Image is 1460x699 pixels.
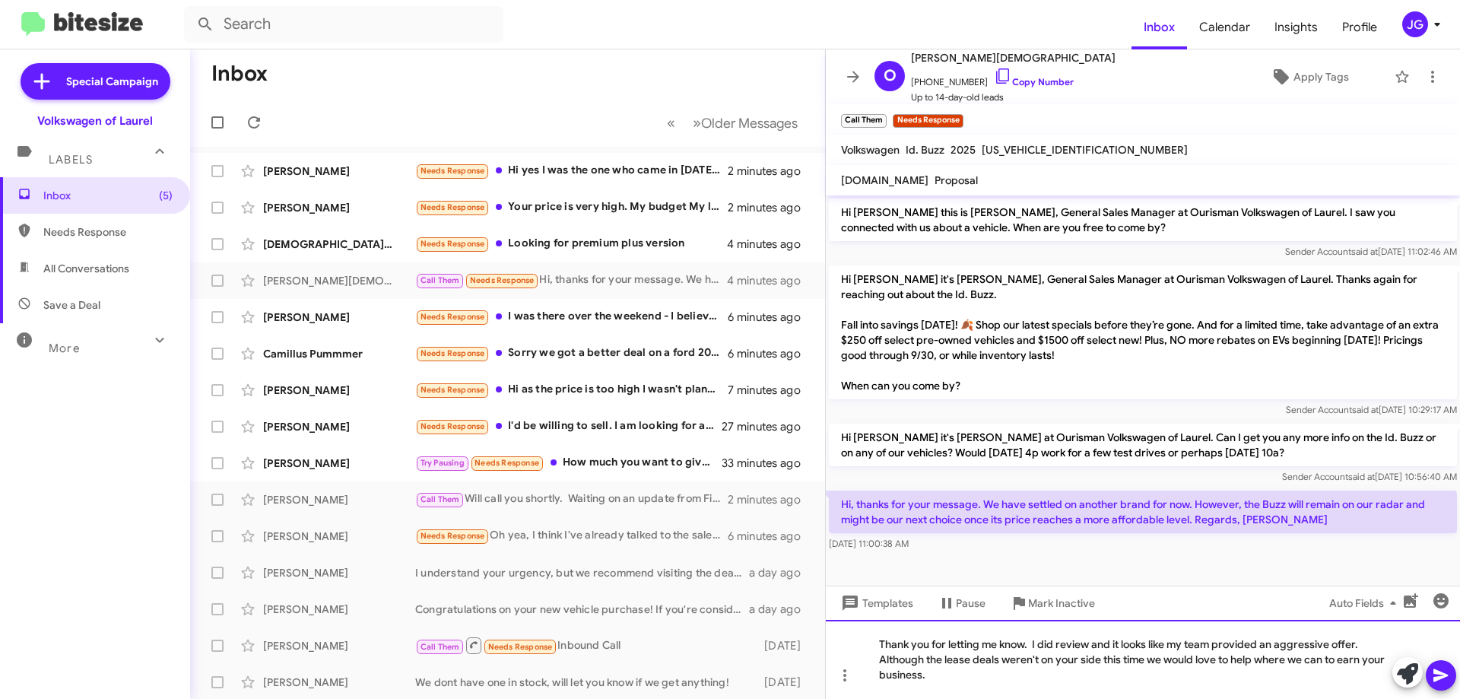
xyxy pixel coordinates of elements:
span: Save a Deal [43,297,100,313]
button: Apply Tags [1231,63,1387,91]
div: Congratulations on your new vehicle purchase! If you're considering selling your previous car, le... [415,602,749,617]
button: Templates [826,589,925,617]
span: Volkswagen [841,143,900,157]
h1: Inbox [211,62,268,86]
span: Sender Account [DATE] 10:56:40 AM [1282,471,1457,482]
button: Pause [925,589,998,617]
div: [PERSON_NAME] [263,675,415,690]
div: [PERSON_NAME] [263,565,415,580]
div: a day ago [749,602,813,617]
span: [DOMAIN_NAME] [841,173,928,187]
div: [PERSON_NAME] [263,456,415,471]
div: Volkswagen of Laurel [37,113,153,129]
button: JG [1389,11,1443,37]
div: 6 minutes ago [728,346,813,361]
div: [PERSON_NAME][DEMOGRAPHIC_DATA] [263,273,415,288]
span: Insights [1262,5,1330,49]
span: said at [1351,246,1378,257]
span: Needs Response [421,531,485,541]
a: Calendar [1187,5,1262,49]
div: [PERSON_NAME] [263,200,415,215]
span: Pause [956,589,985,617]
div: 6 minutes ago [728,310,813,325]
span: [PHONE_NUMBER] [911,67,1116,90]
div: 2 minutes ago [728,164,813,179]
div: 2 minutes ago [728,492,813,507]
a: Profile [1330,5,1389,49]
div: How much you want to give for it . [415,454,722,472]
a: Special Campaign [21,63,170,100]
span: Apply Tags [1293,63,1349,91]
span: O [884,64,897,88]
span: Sender Account [DATE] 11:02:46 AM [1285,246,1457,257]
p: Hi, thanks for your message. We have settled on another brand for now. However, the Buzz will rem... [829,491,1457,533]
p: Hi [PERSON_NAME] it's [PERSON_NAME] at Ourisman Volkswagen of Laurel. Can I get you any more info... [829,424,1457,466]
div: Hi, thanks for your message. We have settled on another brand for now. However, the Buzz will rem... [415,272,727,289]
div: [PERSON_NAME] [263,164,415,179]
span: Needs Response [421,385,485,395]
span: More [49,342,80,355]
div: I was there over the weekend - I believe we met. The sportage x-pro for $28k We couldn't make a deal [415,308,728,326]
span: (5) [159,188,173,203]
div: 7 minutes ago [728,383,813,398]
span: Call Them [421,275,460,285]
span: Try Pausing [421,458,465,468]
div: 27 minutes ago [722,419,813,434]
span: Up to 14-day-old leads [911,90,1116,105]
div: We dont have one in stock, will let you know if we get anything! [415,675,757,690]
a: Inbox [1131,5,1187,49]
div: a day ago [749,565,813,580]
div: Camillus Pummmer [263,346,415,361]
div: [PERSON_NAME] [263,529,415,544]
span: Proposal [935,173,978,187]
span: [PERSON_NAME][DEMOGRAPHIC_DATA] [911,49,1116,67]
span: All Conversations [43,261,129,276]
nav: Page navigation example [659,107,807,138]
span: Special Campaign [66,74,158,89]
span: Labels [49,153,93,167]
span: Needs Response [421,421,485,431]
div: 2 minutes ago [728,200,813,215]
div: 6 minutes ago [728,529,813,544]
div: [PERSON_NAME] [263,419,415,434]
div: Your price is very high. My budget My lease is coming up and off october, and I need to get anoth... [415,199,728,216]
button: Previous [658,107,684,138]
span: Needs Response [421,202,485,212]
button: Auto Fields [1317,589,1414,617]
p: Hi [PERSON_NAME] it's [PERSON_NAME], General Sales Manager at Ourisman Volkswagen of Laurel. Than... [829,265,1457,399]
div: [DEMOGRAPHIC_DATA][PERSON_NAME] [263,237,415,252]
span: Needs Response [474,458,539,468]
a: Copy Number [994,76,1074,87]
div: Inbound Call [415,636,757,655]
span: [DATE] 11:00:38 AM [829,538,909,549]
div: 33 minutes ago [722,456,813,471]
span: Needs Response [470,275,535,285]
div: [DATE] [757,675,813,690]
span: Sender Account [DATE] 10:29:17 AM [1286,404,1457,415]
div: Oh yea, I think I've already talked to the salesman [415,527,728,545]
span: Needs Response [421,239,485,249]
div: 4 minutes ago [727,237,813,252]
div: [PERSON_NAME] [263,310,415,325]
span: Needs Response [488,642,553,652]
span: said at [1352,404,1379,415]
div: JG [1402,11,1428,37]
div: Thank you for letting me know. I did review and it looks like my team provided an aggressive offe... [826,620,1460,699]
span: Call Them [421,494,460,504]
div: 4 minutes ago [727,273,813,288]
div: Hi as the price is too high I wasn't planning come by [415,381,728,399]
span: Id. Buzz [906,143,944,157]
span: Older Messages [701,115,798,132]
span: said at [1348,471,1375,482]
span: Needs Response [43,224,173,240]
div: [DATE] [757,638,813,653]
div: [PERSON_NAME] [263,638,415,653]
div: Looking for premium plus version [415,235,727,253]
span: 2025 [951,143,976,157]
input: Search [184,6,503,43]
div: [PERSON_NAME] [263,602,415,617]
div: I'd be willing to sell. I am looking for a bigger car [415,418,722,435]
